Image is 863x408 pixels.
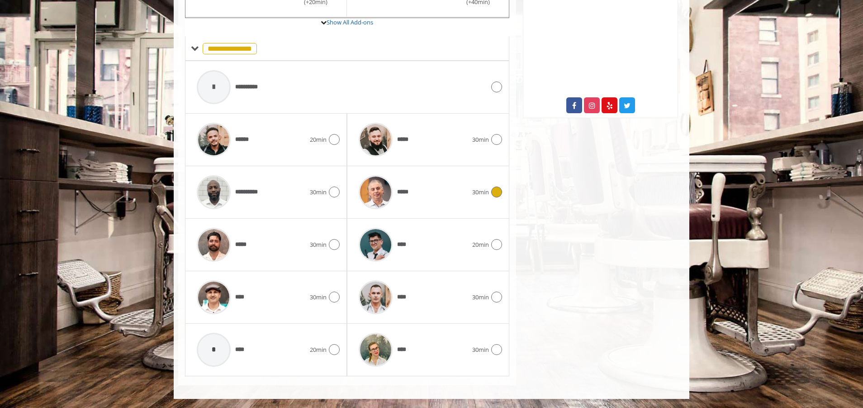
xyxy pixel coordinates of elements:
span: 30min [472,293,489,302]
span: 30min [310,187,327,197]
a: Show All Add-ons [327,18,373,26]
span: 30min [472,135,489,144]
span: 30min [472,345,489,355]
span: 20min [310,345,327,355]
span: 20min [472,240,489,250]
span: 30min [472,187,489,197]
span: 20min [310,135,327,144]
span: 30min [310,240,327,250]
span: 30min [310,293,327,302]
